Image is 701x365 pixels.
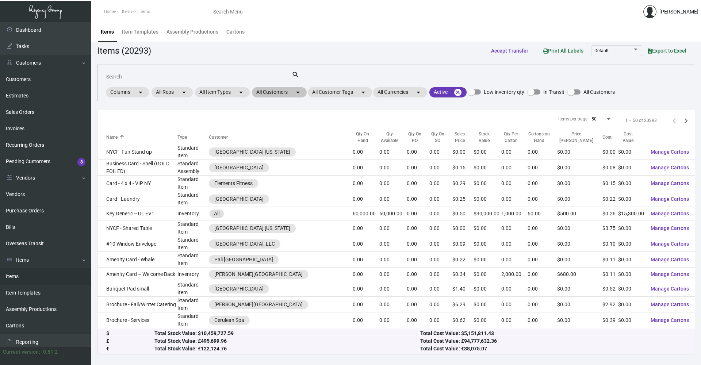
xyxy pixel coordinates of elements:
[106,330,154,338] div: $
[122,9,133,14] span: Items
[474,268,501,281] td: $0.00
[353,268,379,281] td: 0.00
[557,328,602,344] td: $0.00
[618,328,645,344] td: $0.00
[353,160,379,176] td: 0.00
[379,252,407,268] td: 0.00
[602,207,618,220] td: $0.26
[452,131,467,144] div: Sales Price
[618,312,645,328] td: $0.00
[474,328,501,344] td: $0.00
[379,191,407,207] td: 0.00
[557,236,602,252] td: $0.00
[97,191,177,207] td: Card - Laundry
[195,87,250,97] mat-chip: All Item Types
[214,148,290,156] div: [GEOGRAPHIC_DATA] [US_STATE]
[97,252,177,268] td: Amenity Card - Whale
[618,160,645,176] td: $0.00
[214,180,253,187] div: Elements Fitness
[618,131,645,144] div: Cost Value
[645,145,695,158] button: Manage Cartons
[210,210,224,218] mat-chip: All
[214,316,244,324] div: Cerulean Spa
[602,252,618,268] td: $0.11
[379,160,407,176] td: 0.00
[429,176,452,191] td: 0.00
[645,222,695,235] button: Manage Cartons
[353,131,379,144] div: Qty On Hand
[379,220,407,236] td: 0.00
[237,88,245,97] mat-icon: arrow_drop_down
[97,144,177,160] td: NYCF -Fun Stand up
[474,220,501,236] td: $0.00
[645,298,695,311] button: Manage Cartons
[106,134,177,141] div: Name
[379,268,407,281] td: 0.00
[651,301,689,307] span: Manage Cartons
[591,117,612,122] mat-select: Items per page:
[651,211,689,216] span: Manage Cartons
[501,312,528,328] td: 0.00
[651,271,689,277] span: Manage Cartons
[136,88,145,97] mat-icon: arrow_drop_down
[618,144,645,160] td: $0.00
[501,328,528,344] td: 0.00
[429,144,452,160] td: 0.00
[452,131,474,144] div: Sales Price
[214,224,290,232] div: [GEOGRAPHIC_DATA] [US_STATE]
[651,196,689,202] span: Manage Cartons
[501,191,528,207] td: 0.00
[166,28,218,36] div: Assembly Productions
[452,176,474,191] td: $0.29
[618,191,645,207] td: $0.00
[97,236,177,252] td: #10 Window Envelope
[97,297,177,312] td: Brochure - Fall/Winter Catering
[501,220,528,236] td: 0.00
[177,134,187,141] div: Type
[407,268,430,281] td: 0.00
[651,317,689,323] span: Manage Cartons
[429,328,452,344] td: 0.00
[642,44,692,57] button: Export to Excel
[558,116,589,122] div: Items per page:
[528,312,557,328] td: 0.00
[501,160,528,176] td: 0.00
[645,192,695,205] button: Manage Cartons
[379,176,407,191] td: 0.00
[625,117,657,124] div: 1 – 50 of 20293
[474,131,501,144] div: Stock Value
[528,268,557,281] td: 0.00
[651,257,689,262] span: Manage Cartons
[429,87,467,97] mat-chip: Active
[602,328,618,344] td: $0.00
[501,131,528,144] div: Qty Per Carton
[177,191,209,207] td: Standard Item
[379,328,407,344] td: 0.00
[648,48,686,54] span: Export to Excel
[474,312,501,328] td: $0.00
[491,48,528,54] span: Accept Transfer
[651,225,689,231] span: Manage Cartons
[557,220,602,236] td: $0.00
[474,236,501,252] td: $0.00
[97,207,177,220] td: Key Generic -- UL EV1
[308,87,372,97] mat-chip: All Customer Tags
[407,191,430,207] td: 0.00
[177,176,209,191] td: Standard Item
[501,281,528,297] td: 0.00
[106,338,154,345] div: £
[180,88,188,97] mat-icon: arrow_drop_down
[557,312,602,328] td: $0.00
[97,328,177,344] td: Business Card - 1000
[452,268,474,281] td: $0.34
[214,164,264,172] div: [GEOGRAPHIC_DATA]
[177,297,209,312] td: Standard Item
[177,281,209,297] td: Standard Item
[407,281,430,297] td: 0.00
[537,44,589,57] button: Print All Labels
[414,88,423,97] mat-icon: arrow_drop_down
[602,297,618,312] td: $2.92
[379,297,407,312] td: 0.00
[407,131,423,144] div: Qty On PO
[3,348,40,356] div: Current version:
